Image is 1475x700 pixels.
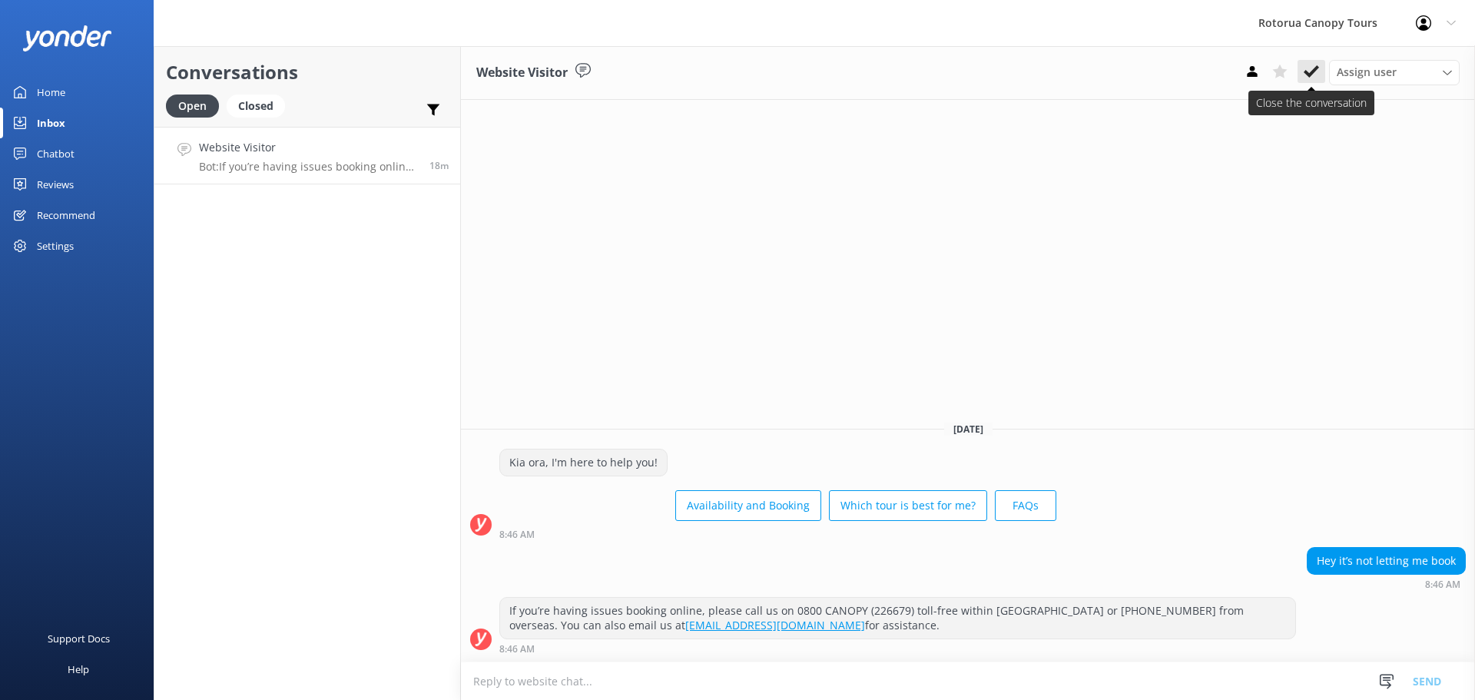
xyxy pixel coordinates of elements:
[37,231,74,261] div: Settings
[227,97,293,114] a: Closed
[499,530,535,539] strong: 8:46 AM
[199,160,418,174] p: Bot: If you’re having issues booking online, please call us on 0800 CANOPY (226679) toll-free wit...
[23,25,111,51] img: yonder-white-logo.png
[37,138,75,169] div: Chatbot
[227,95,285,118] div: Closed
[166,97,227,114] a: Open
[166,95,219,118] div: Open
[429,159,449,172] span: 08:46am 20-Aug-2025 (UTC +12:00) Pacific/Auckland
[37,169,74,200] div: Reviews
[675,490,821,521] button: Availability and Booking
[199,139,418,156] h4: Website Visitor
[499,643,1296,654] div: 08:46am 20-Aug-2025 (UTC +12:00) Pacific/Auckland
[1329,60,1460,85] div: Assign User
[1337,64,1397,81] span: Assign user
[995,490,1056,521] button: FAQs
[829,490,987,521] button: Which tour is best for me?
[500,450,667,476] div: Kia ora, I'm here to help you!
[68,654,89,685] div: Help
[1308,548,1465,574] div: Hey it’s not letting me book
[166,58,449,87] h2: Conversations
[154,127,460,184] a: Website VisitorBot:If you’re having issues booking online, please call us on 0800 CANOPY (226679)...
[37,77,65,108] div: Home
[685,618,865,632] a: [EMAIL_ADDRESS][DOMAIN_NAME]
[1307,579,1466,589] div: 08:46am 20-Aug-2025 (UTC +12:00) Pacific/Auckland
[944,423,993,436] span: [DATE]
[1425,580,1460,589] strong: 8:46 AM
[48,623,110,654] div: Support Docs
[499,529,1056,539] div: 08:46am 20-Aug-2025 (UTC +12:00) Pacific/Auckland
[499,645,535,654] strong: 8:46 AM
[500,598,1295,639] div: If you’re having issues booking online, please call us on 0800 CANOPY (226679) toll-free within [...
[37,200,95,231] div: Recommend
[476,63,568,83] h3: Website Visitor
[37,108,65,138] div: Inbox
